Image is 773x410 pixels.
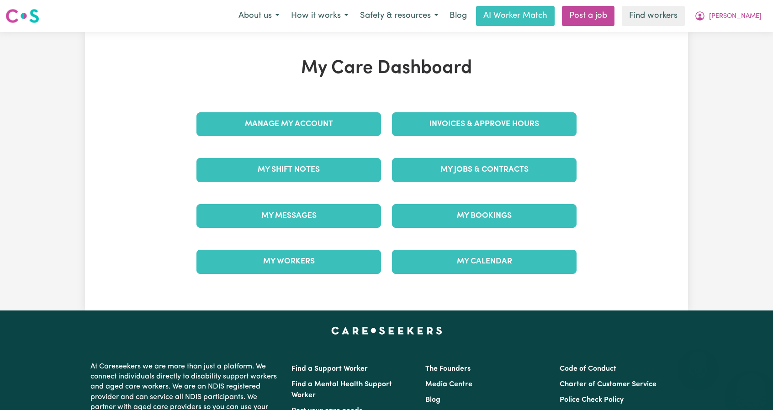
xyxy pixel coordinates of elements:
a: Blog [444,6,472,26]
a: AI Worker Match [476,6,555,26]
a: Code of Conduct [560,365,616,373]
a: My Workers [196,250,381,273]
a: Careseekers home page [331,327,442,334]
a: Careseekers logo [5,5,39,26]
a: Find workers [622,6,685,26]
a: Charter of Customer Service [560,381,657,388]
iframe: Close message [689,352,707,370]
span: [PERSON_NAME] [709,11,762,21]
a: Media Centre [425,381,472,388]
a: My Bookings [392,204,577,228]
a: Manage My Account [196,112,381,136]
a: Blog [425,396,440,404]
button: About us [233,6,285,26]
img: Careseekers logo [5,8,39,24]
a: My Jobs & Contracts [392,158,577,182]
button: My Account [688,6,768,26]
a: Police Check Policy [560,396,624,404]
a: My Shift Notes [196,158,381,182]
a: My Calendar [392,250,577,273]
a: Post a job [562,6,614,26]
button: Safety & resources [354,6,444,26]
button: How it works [285,6,354,26]
a: My Messages [196,204,381,228]
a: The Founders [425,365,471,373]
a: Find a Support Worker [291,365,368,373]
a: Invoices & Approve Hours [392,112,577,136]
a: Find a Mental Health Support Worker [291,381,392,399]
h1: My Care Dashboard [191,58,582,79]
iframe: Button to launch messaging window [736,373,766,403]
